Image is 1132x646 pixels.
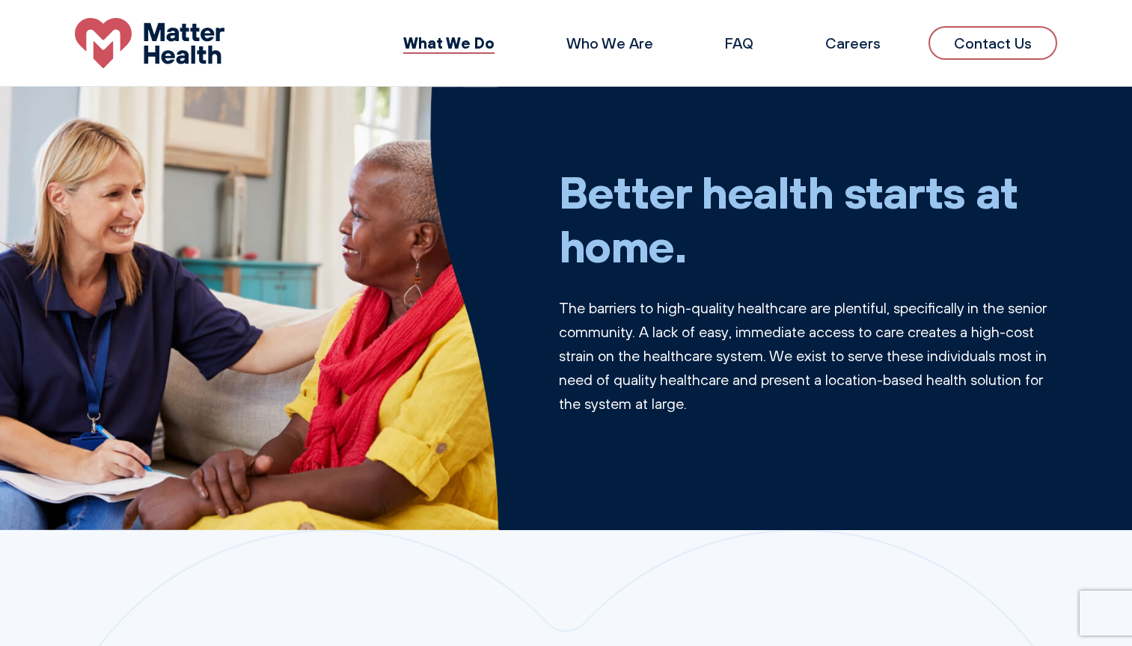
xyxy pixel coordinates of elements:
[403,33,495,52] a: What We Do
[559,296,1058,416] p: The barriers to high-quality healthcare are plentiful, specifically in the senior community. A la...
[566,34,653,52] a: Who We Are
[725,34,753,52] a: FAQ
[928,26,1057,60] a: Contact Us
[559,164,1058,272] h1: Better health starts at home.
[825,34,881,52] a: Careers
